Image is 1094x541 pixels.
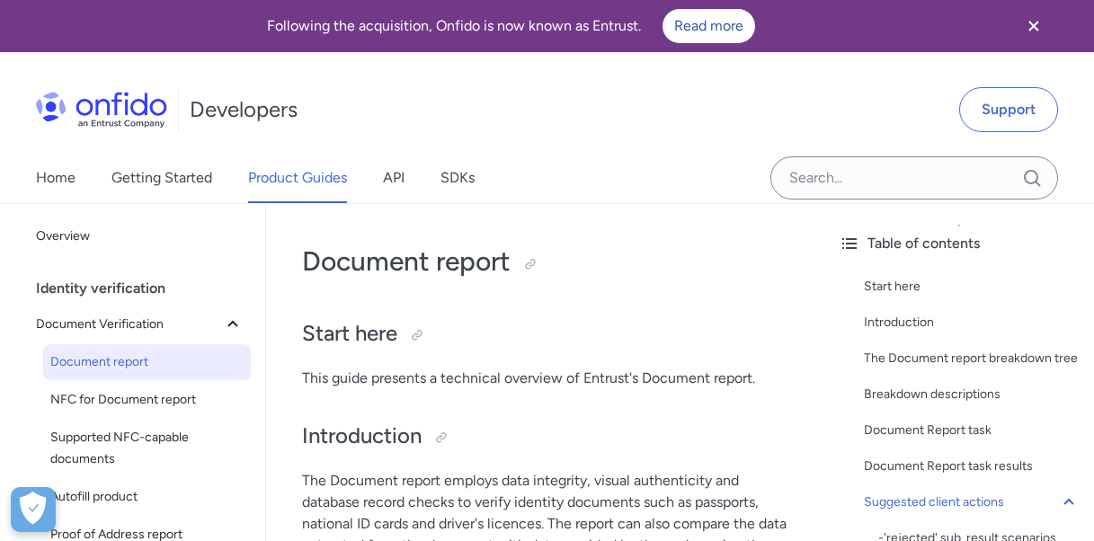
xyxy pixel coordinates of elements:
a: Product Guides [248,153,347,203]
div: Identity verification [36,270,258,306]
span: Overview [36,226,244,247]
p: This guide presents a technical overview of Entrust's Document report. [302,368,788,389]
a: Supported NFC-capable documents [43,420,251,477]
h2: Start here [302,319,788,350]
button: Open Preferences [11,487,56,532]
span: Document Verification [36,314,222,335]
span: NFC for Document report [50,389,244,411]
a: NFC for Document report [43,382,251,418]
a: Document Report task results [864,456,1080,477]
a: Overview [29,218,251,254]
a: Home [36,153,76,203]
a: Autofill product [43,479,251,515]
a: Support [959,87,1058,132]
a: SDKs [440,153,475,203]
div: Table of contents [839,233,1080,254]
div: Following the acquisition, Onfido is now known as Entrust. [22,9,1001,43]
a: Suggested client actions [864,492,1080,513]
a: The Document report breakdown tree [864,348,1080,369]
div: Cookie Preferences [11,487,56,532]
span: Supported NFC-capable documents [50,427,244,470]
img: Onfido Logo [36,92,167,128]
a: Read more [663,9,755,43]
button: Close banner [1001,4,1067,49]
svg: Close banner [1023,15,1045,37]
h1: Developers [190,95,298,124]
a: Start here [864,276,1080,297]
h2: Introduction [302,421,788,452]
a: Breakdown descriptions [864,384,1080,405]
a: Introduction [864,312,1080,333]
a: Getting Started [111,153,212,203]
h1: Document report [302,244,788,279]
span: Document report [50,351,244,373]
a: Document report [43,344,251,380]
input: Onfido search input field [770,156,1058,200]
button: Document Verification [29,306,251,342]
a: API [383,153,405,203]
a: Document Report task [864,420,1080,441]
span: Autofill product [50,486,244,508]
